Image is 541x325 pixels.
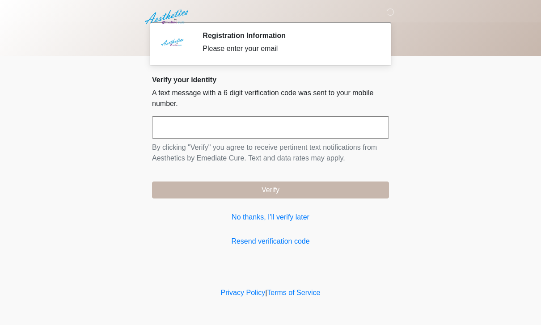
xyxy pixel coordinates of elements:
button: Verify [152,181,389,198]
a: Privacy Policy [221,289,266,296]
h2: Registration Information [203,31,376,40]
img: Aesthetics by Emediate Cure Logo [143,7,192,27]
h2: Verify your identity [152,76,389,84]
a: Resend verification code [152,236,389,247]
a: | [265,289,267,296]
p: A text message with a 6 digit verification code was sent to your mobile number. [152,88,389,109]
p: By clicking "Verify" you agree to receive pertinent text notifications from Aesthetics by Emediat... [152,142,389,164]
div: Please enter your email [203,43,376,54]
a: No thanks, I'll verify later [152,212,389,223]
img: Agent Avatar [159,31,186,58]
a: Terms of Service [267,289,320,296]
